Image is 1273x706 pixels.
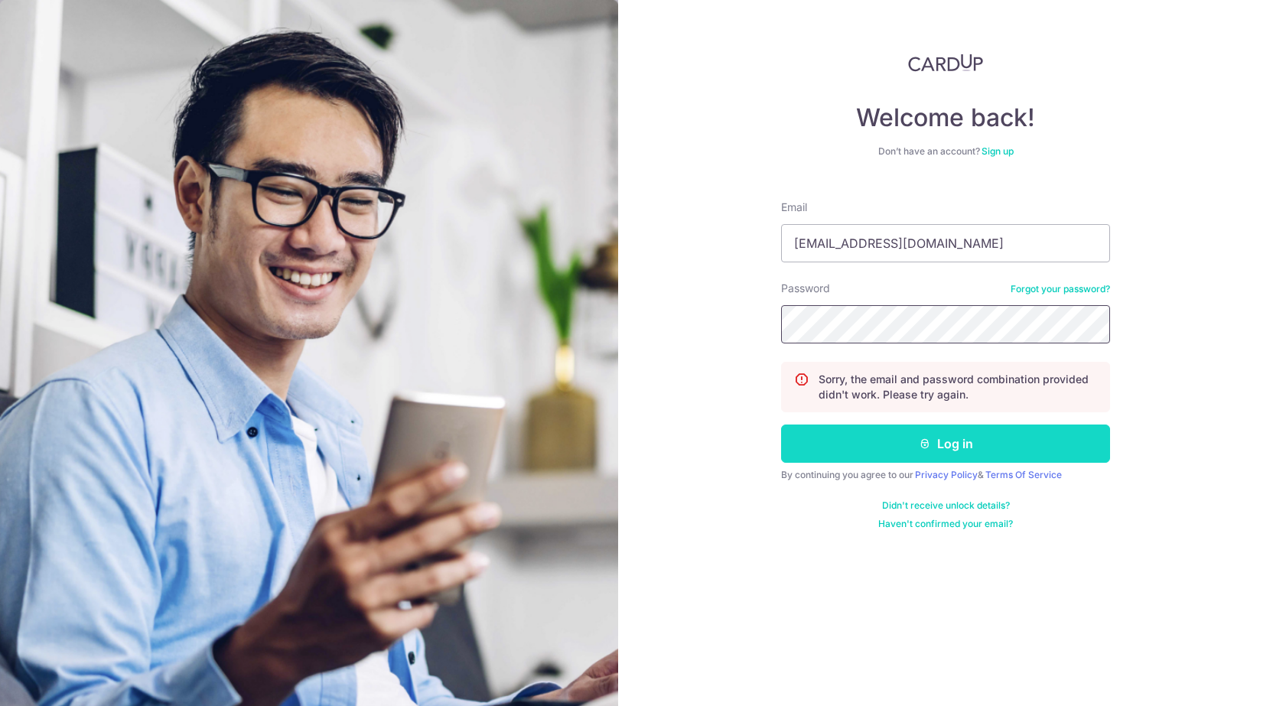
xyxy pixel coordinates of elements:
[781,425,1110,463] button: Log in
[908,54,983,72] img: CardUp Logo
[781,200,807,215] label: Email
[882,499,1010,512] a: Didn't receive unlock details?
[982,145,1014,157] a: Sign up
[985,469,1062,480] a: Terms Of Service
[781,281,830,296] label: Password
[781,102,1110,133] h4: Welcome back!
[878,518,1013,530] a: Haven't confirmed your email?
[915,469,978,480] a: Privacy Policy
[781,145,1110,158] div: Don’t have an account?
[819,372,1097,402] p: Sorry, the email and password combination provided didn't work. Please try again.
[1011,283,1110,295] a: Forgot your password?
[781,224,1110,262] input: Enter your Email
[781,469,1110,481] div: By continuing you agree to our &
